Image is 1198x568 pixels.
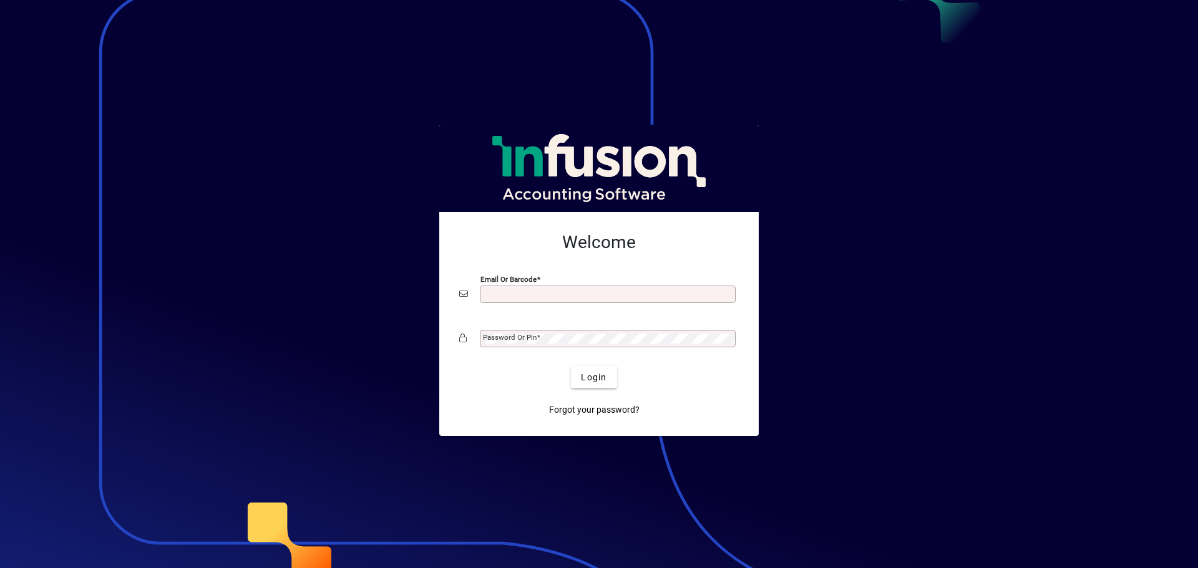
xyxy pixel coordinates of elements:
[483,333,537,342] mat-label: Password or Pin
[544,398,645,421] a: Forgot your password?
[549,403,640,416] span: Forgot your password?
[480,275,537,284] mat-label: Email or Barcode
[571,366,616,388] button: Login
[459,232,739,253] h2: Welcome
[581,371,606,384] span: Login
